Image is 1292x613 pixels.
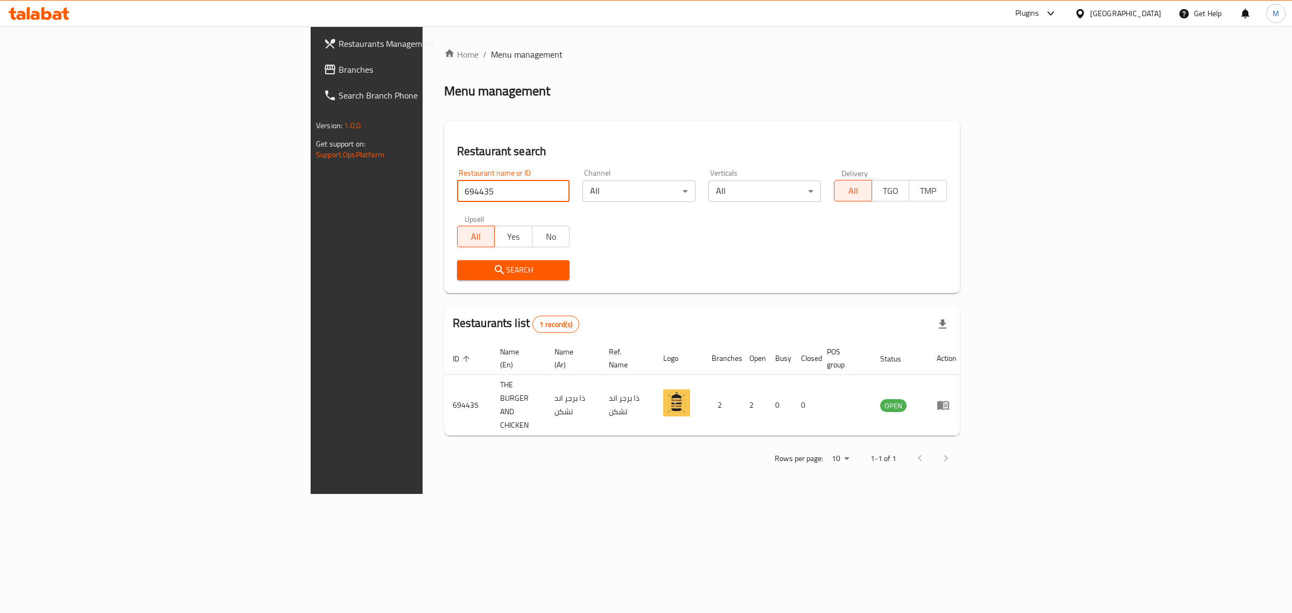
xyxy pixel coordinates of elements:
td: ذا برجر اند تشكن [600,375,655,436]
img: THE BURGER AND CHICKEN [663,389,690,416]
div: Plugins [1015,7,1039,20]
td: 0 [767,375,792,436]
button: Yes [494,226,532,247]
div: Menu [937,399,957,412]
span: POS group [827,345,859,371]
span: Menu management [491,48,563,61]
a: Support.OpsPlatform [316,148,384,162]
span: OPEN [880,400,907,412]
span: No [537,229,566,245]
span: Search Branch Phone [339,89,518,102]
span: 1 record(s) [533,319,579,330]
td: 2 [703,375,741,436]
p: Rows per page: [775,452,823,465]
span: Yes [499,229,528,245]
p: 1-1 of 1 [870,452,896,465]
table: enhanced table [444,342,965,436]
td: 0 [792,375,818,436]
div: Export file [930,311,956,337]
h2: Menu management [444,82,550,100]
span: Version: [316,119,342,133]
a: Branches [315,57,526,82]
button: All [834,180,872,201]
span: Restaurants Management [339,37,518,50]
span: Name (En) [500,345,533,371]
span: ID [453,352,473,365]
button: TMP [909,180,947,201]
label: Upsell [465,215,484,222]
span: TMP [914,183,943,199]
div: Rows per page: [827,451,853,467]
h2: Restaurants list [453,315,579,333]
th: Open [741,342,767,375]
span: Ref. Name [609,345,642,371]
span: M [1273,8,1279,19]
td: 2 [741,375,767,436]
button: Search [457,260,570,280]
th: Branches [703,342,741,375]
span: Name (Ar) [554,345,587,371]
label: Delivery [841,169,868,177]
a: Search Branch Phone [315,82,526,108]
th: Busy [767,342,792,375]
span: All [839,183,868,199]
div: OPEN [880,399,907,412]
th: Logo [655,342,703,375]
th: Closed [792,342,818,375]
span: Branches [339,63,518,76]
span: Status [880,352,915,365]
nav: breadcrumb [444,48,960,61]
span: TGO [876,183,905,199]
button: TGO [872,180,910,201]
span: All [462,229,491,245]
span: 1.0.0 [344,119,361,133]
div: All [708,180,821,202]
span: Get support on: [316,137,366,151]
div: Total records count [532,316,579,333]
button: No [532,226,570,247]
div: [GEOGRAPHIC_DATA] [1090,8,1161,19]
td: ذا برجر اند تشكن [546,375,600,436]
span: Search [466,263,561,277]
h2: Restaurant search [457,143,947,159]
th: Action [928,342,965,375]
button: All [457,226,495,247]
div: All [582,180,696,202]
a: Restaurants Management [315,31,526,57]
input: Search for restaurant name or ID.. [457,180,570,202]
